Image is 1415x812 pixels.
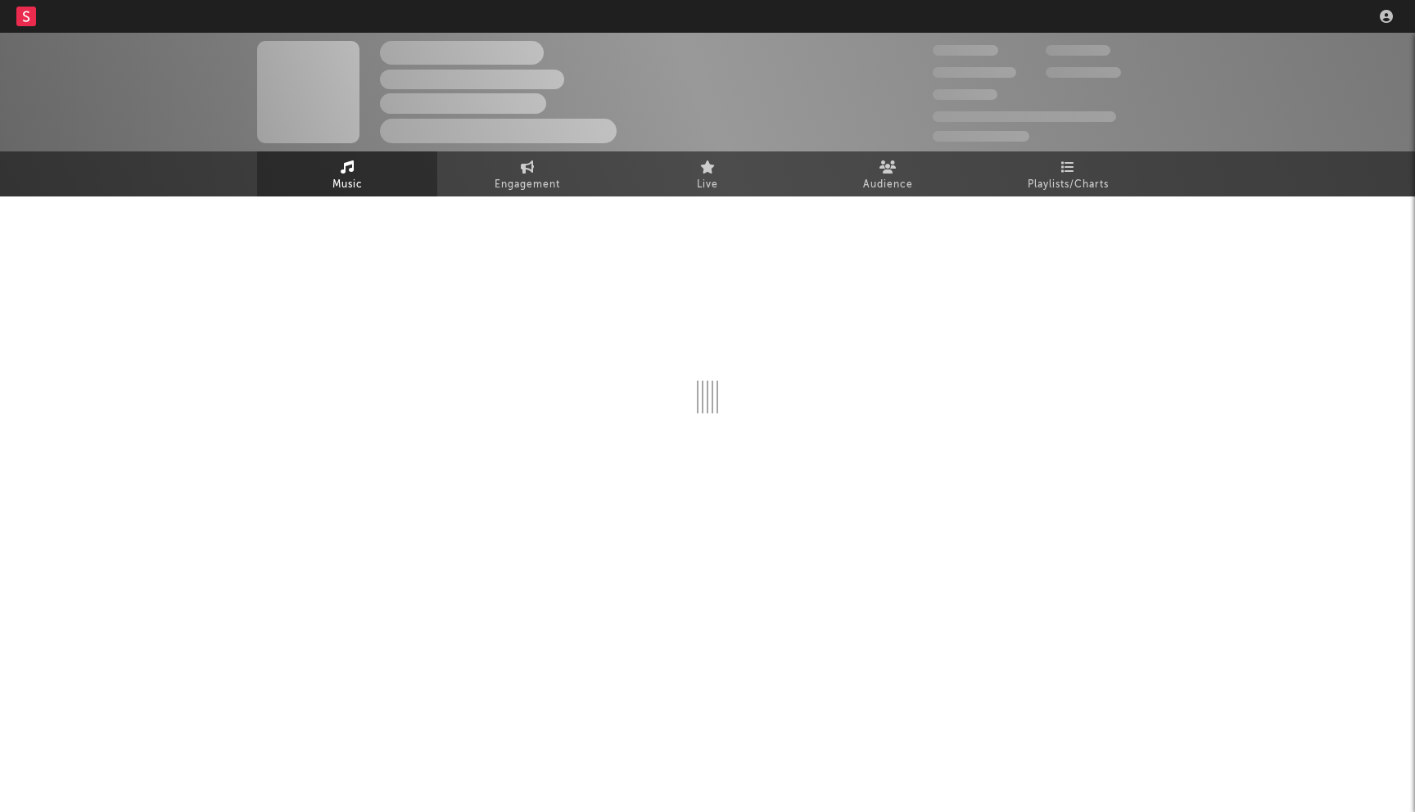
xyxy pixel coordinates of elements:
[332,175,363,195] span: Music
[697,175,718,195] span: Live
[257,151,437,196] a: Music
[933,89,997,100] span: 100,000
[495,175,560,195] span: Engagement
[933,67,1016,78] span: 50,000,000
[978,151,1158,196] a: Playlists/Charts
[1046,67,1121,78] span: 1,000,000
[1046,45,1110,56] span: 100,000
[933,131,1029,142] span: Jump Score: 85.0
[933,45,998,56] span: 300,000
[437,151,617,196] a: Engagement
[863,175,913,195] span: Audience
[617,151,798,196] a: Live
[933,111,1116,122] span: 50,000,000 Monthly Listeners
[1028,175,1109,195] span: Playlists/Charts
[798,151,978,196] a: Audience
